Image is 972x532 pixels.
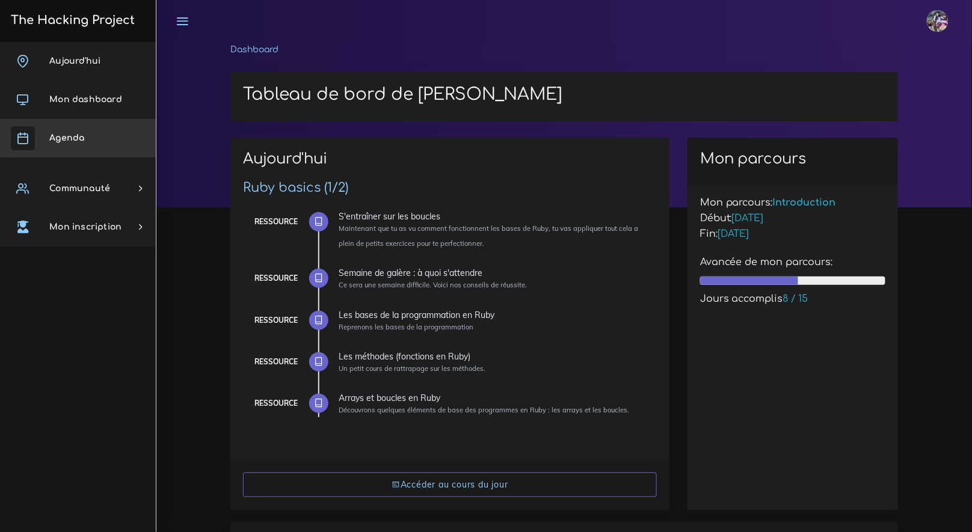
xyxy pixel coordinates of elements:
[339,224,638,248] small: Maintenant que tu as vu comment fonctionnent les bases de Ruby, tu vas appliquer tout cela a plei...
[700,197,885,209] h5: Mon parcours:
[339,352,648,361] div: Les méthodes (fonctions en Ruby)
[49,95,122,104] span: Mon dashboard
[243,180,348,195] a: Ruby basics (1/2)
[243,150,657,176] h2: Aujourd'hui
[49,222,121,231] span: Mon inscription
[339,269,648,277] div: Semaine de galère : à quoi s'attendre
[339,394,648,402] div: Arrays et boucles en Ruby
[243,472,657,497] a: Accéder au cours du jour
[339,323,473,331] small: Reprenons les bases de la programmation
[49,184,110,193] span: Communauté
[254,215,298,228] div: Ressource
[339,212,648,221] div: S'entraîner sur les boucles
[773,197,836,208] span: Introduction
[927,10,949,32] img: eg54bupqcshyolnhdacp.jpg
[230,45,278,54] a: Dashboard
[339,281,527,289] small: Ce sera une semaine difficile. Voici nos conseils de réussite.
[339,406,629,414] small: Découvrons quelques éléments de base des programmes en Ruby : les arrays et les boucles.
[254,355,298,368] div: Ressource
[700,213,885,224] h5: Début:
[339,364,485,373] small: Un petit cours de rattrapage sur les méthodes.
[700,228,885,240] h5: Fin:
[718,228,749,239] span: [DATE]
[254,314,298,327] div: Ressource
[783,293,808,304] span: 8 / 15
[243,85,885,105] h1: Tableau de bord de [PERSON_NAME]
[339,311,648,319] div: Les bases de la programmation en Ruby
[732,213,764,224] span: [DATE]
[49,57,100,66] span: Aujourd'hui
[254,397,298,410] div: Ressource
[7,14,135,27] h3: The Hacking Project
[700,257,885,268] h5: Avancée de mon parcours:
[254,272,298,285] div: Ressource
[700,293,885,305] h5: Jours accomplis
[700,150,885,168] h2: Mon parcours
[49,133,84,142] span: Agenda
